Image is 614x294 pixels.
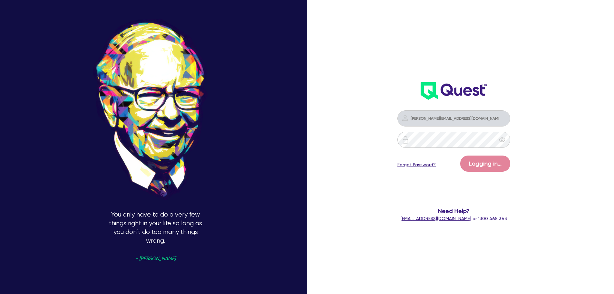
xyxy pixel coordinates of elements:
a: Forgot Password? [397,161,436,168]
img: wH2k97JdezQIQAAAABJRU5ErkJggg== [421,82,487,100]
a: [EMAIL_ADDRESS][DOMAIN_NAME] [401,216,471,221]
input: Email address [397,110,510,127]
img: icon-password [401,114,409,122]
span: eye [499,137,505,143]
button: Logging in... [460,156,510,172]
span: Need Help? [372,207,536,215]
img: icon-password [402,136,409,144]
span: - [PERSON_NAME] [135,256,176,261]
span: or 1300 465 363 [401,216,507,221]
